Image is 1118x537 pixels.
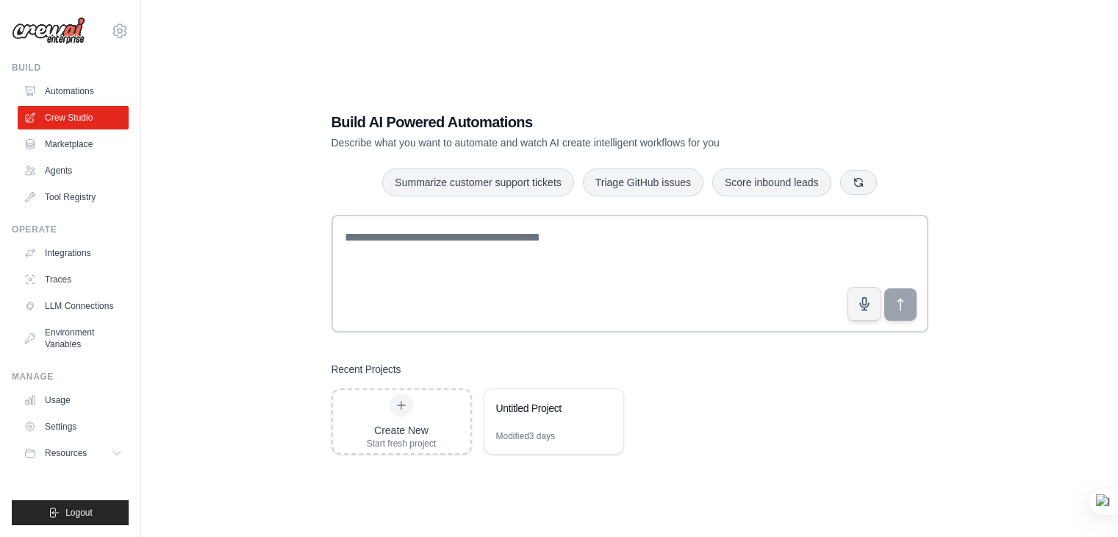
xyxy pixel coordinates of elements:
p: Describe what you want to automate and watch AI create intelligent workflows for you [332,135,825,150]
a: Integrations [18,241,129,265]
h1: Build AI Powered Automations [332,112,825,132]
button: Summarize customer support tickets [382,168,573,196]
div: Create New [367,423,437,438]
button: Resources [18,441,129,465]
button: Logout [12,500,129,525]
a: LLM Connections [18,294,129,318]
button: Triage GitHub issues [583,168,703,196]
div: Start fresh project [367,438,437,449]
div: Untitled Project [496,401,597,416]
button: Get new suggestions [840,170,877,195]
div: Build [12,62,129,74]
a: Tool Registry [18,185,129,209]
h3: Recent Projects [332,362,401,377]
img: Logo [12,17,85,45]
a: Settings [18,415,129,438]
a: Agents [18,159,129,182]
div: Modified 3 days [496,430,556,442]
a: Automations [18,79,129,103]
a: Marketplace [18,132,129,156]
span: Resources [45,447,87,459]
div: Operate [12,224,129,235]
span: Logout [65,507,93,519]
a: Usage [18,388,129,412]
a: Traces [18,268,129,291]
button: Click to speak your automation idea [848,287,881,321]
a: Environment Variables [18,321,129,356]
button: Score inbound leads [712,168,831,196]
div: Manage [12,371,129,383]
a: Crew Studio [18,106,129,129]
